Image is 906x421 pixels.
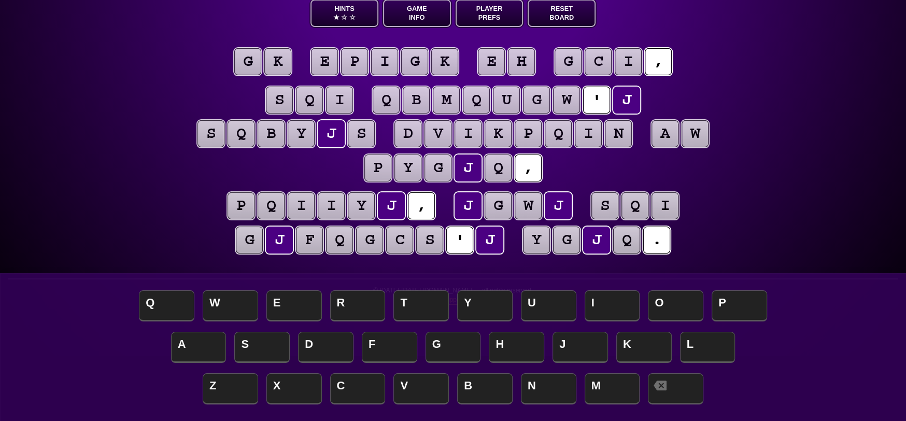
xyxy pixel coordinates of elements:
puzzle-tile: g [523,87,550,114]
puzzle-tile: w [515,192,542,219]
puzzle-tile: g [553,227,580,254]
span: B [457,373,513,404]
puzzle-tile: s [197,120,224,147]
puzzle-tile: c [585,48,612,75]
puzzle-tile: h [508,48,535,75]
puzzle-tile: i [615,48,642,75]
puzzle-tile: ' [583,87,610,114]
puzzle-tile: j [455,155,482,181]
span: F [362,332,417,363]
puzzle-tile: q [258,192,285,219]
puzzle-tile: c [386,227,413,254]
puzzle-tile: q [228,120,254,147]
puzzle-tile: y [394,155,421,181]
puzzle-tile: p [228,192,254,219]
puzzle-tile: k [264,48,291,75]
puzzle-tile: g [401,48,428,75]
puzzle-tile: k [485,120,512,147]
span: S [234,332,290,363]
puzzle-tile: y [348,192,375,219]
puzzle-tile: i [318,192,345,219]
puzzle-tile: , [515,155,542,181]
puzzle-tile: y [288,120,315,147]
puzzle-tile: g [236,227,263,254]
puzzle-tile: a [652,120,678,147]
puzzle-tile: q [613,227,640,254]
span: L [680,332,735,363]
puzzle-tile: e [478,48,505,75]
span: E [266,290,322,321]
puzzle-tile: j [318,120,345,147]
puzzle-tile: i [455,120,482,147]
puzzle-tile: , [408,192,435,219]
puzzle-tile: s [416,227,443,254]
puzzle-tile: y [523,227,550,254]
puzzle-tile: p [341,48,368,75]
puzzle-tile: f [296,227,323,254]
puzzle-tile: i [575,120,602,147]
puzzle-tile: u [493,87,520,114]
puzzle-tile: j [378,192,405,219]
span: A [171,332,227,363]
span: R [330,290,386,321]
span: M [585,373,640,404]
puzzle-tile: j [545,192,572,219]
puzzle-tile: g [356,227,383,254]
span: K [616,332,672,363]
span: X [266,373,322,404]
span: I [585,290,640,321]
puzzle-tile: j [455,192,482,219]
puzzle-tile: i [652,192,678,219]
puzzle-tile: , [645,48,672,75]
puzzle-tile: q [621,192,648,219]
puzzle-tile: q [545,120,572,147]
puzzle-tile: b [403,87,430,114]
puzzle-tile: q [485,155,512,181]
puzzle-tile: s [348,120,375,147]
span: V [393,373,449,404]
puzzle-tile: n [605,120,632,147]
span: G [426,332,481,363]
puzzle-tile: q [463,87,490,114]
puzzle-tile: w [682,120,709,147]
span: ★ [333,13,339,22]
span: U [521,290,576,321]
puzzle-tile: i [288,192,315,219]
puzzle-tile: g [485,192,512,219]
span: ☆ [341,13,347,22]
span: W [203,290,258,321]
puzzle-tile: p [364,155,391,181]
puzzle-tile: p [515,120,542,147]
span: O [648,290,703,321]
puzzle-tile: i [326,87,353,114]
span: T [393,290,449,321]
puzzle-tile: e [311,48,338,75]
puzzle-tile: i [371,48,398,75]
puzzle-tile: w [553,87,580,114]
span: C [330,373,386,404]
puzzle-tile: d [394,120,421,147]
puzzle-tile: g [555,48,582,75]
puzzle-tile: g [424,155,451,181]
puzzle-tile: b [258,120,285,147]
puzzle-tile: j [266,227,293,254]
puzzle-tile: q [373,87,400,114]
puzzle-tile: m [433,87,460,114]
puzzle-tile: v [424,120,451,147]
puzzle-tile: s [591,192,618,219]
puzzle-tile: q [326,227,353,254]
puzzle-tile: q [296,87,323,114]
puzzle-tile: k [431,48,458,75]
span: H [489,332,544,363]
puzzle-tile: s [266,87,293,114]
span: N [521,373,576,404]
span: Y [457,290,513,321]
puzzle-tile: ' [446,227,473,254]
span: Q [139,290,194,321]
span: J [553,332,608,363]
puzzle-tile: j [613,87,640,114]
span: D [298,332,353,363]
span: ☆ [349,13,356,22]
puzzle-tile: g [234,48,261,75]
span: Z [203,373,258,404]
